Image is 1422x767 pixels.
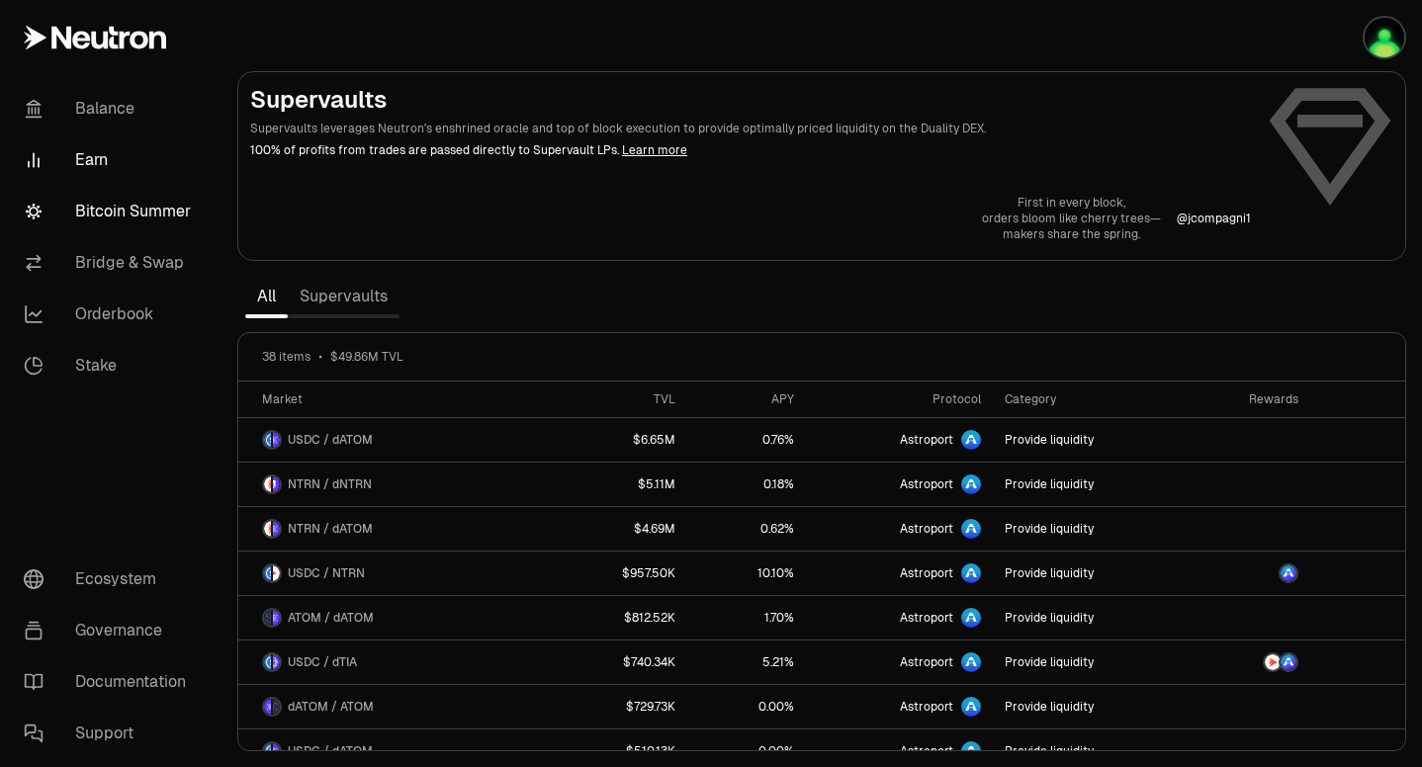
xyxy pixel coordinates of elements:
[687,507,806,551] a: 0.62%
[238,552,556,595] a: USDC LogoNTRN LogoUSDC / NTRN
[982,226,1161,242] p: makers share the spring.
[699,391,794,407] div: APY
[1365,18,1404,57] img: Danny
[556,552,687,595] a: $957.50K
[238,596,556,639] a: ATOM LogodATOM LogoATOM / dATOM
[687,685,806,728] a: 0.00%
[288,565,365,581] span: USDC / NTRN
[8,83,214,134] a: Balance
[687,463,806,506] a: 0.18%
[264,699,271,715] img: dATOM Logo
[8,289,214,340] a: Orderbook
[568,391,675,407] div: TVL
[273,565,280,581] img: NTRN Logo
[273,521,280,537] img: dATOM Logo
[993,552,1186,595] a: Provide liquidity
[982,195,1161,242] a: First in every block,orders bloom like cherry trees—makers share the spring.
[264,743,271,759] img: USDC Logo
[238,463,556,506] a: NTRN LogodNTRN LogoNTRN / dNTRN
[900,476,953,492] span: Astroport
[330,349,403,365] span: $49.86M TVL
[806,596,994,639] a: Astroport
[262,391,544,407] div: Market
[273,654,280,670] img: dTIA Logo
[264,476,271,492] img: NTRN Logo
[556,507,687,551] a: $4.69M
[687,640,806,684] a: 5.21%
[1265,654,1281,670] img: NTRN Logo
[238,685,556,728] a: dATOM LogoATOM LogodATOM / ATOM
[288,743,373,759] span: USDC / dATOM
[273,699,280,715] img: ATOM Logo
[238,418,556,462] a: USDC LogodATOM LogoUSDC / dATOM
[288,521,373,537] span: NTRN / dATOM
[806,507,994,551] a: Astroport
[262,349,311,365] span: 38 items
[556,596,687,639] a: $812.52K
[900,699,953,715] span: Astroport
[288,610,374,626] span: ATOM / dATOM
[556,418,687,462] a: $6.65M
[556,463,687,506] a: $5.11M
[1281,565,1296,581] img: ASTRO Logo
[982,211,1161,226] p: orders bloom like cherry trees—
[264,610,271,626] img: ATOM Logo
[264,521,271,537] img: NTRN Logo
[900,654,953,670] span: Astroport
[273,476,280,492] img: dNTRN Logo
[273,610,280,626] img: dATOM Logo
[288,432,373,448] span: USDC / dATOM
[250,120,1251,137] p: Supervaults leverages Neutron's enshrined oracle and top of block execution to provide optimally ...
[1198,391,1298,407] div: Rewards
[8,554,214,605] a: Ecosystem
[264,432,271,448] img: USDC Logo
[982,195,1161,211] p: First in every block,
[8,237,214,289] a: Bridge & Swap
[622,142,687,158] a: Learn more
[264,654,271,670] img: USDC Logo
[264,565,271,581] img: USDC Logo
[993,685,1186,728] a: Provide liquidity
[687,552,806,595] a: 10.10%
[1177,211,1251,226] a: @jcompagni1
[1186,640,1310,684] a: NTRN LogoASTRO Logo
[556,640,687,684] a: $740.34K
[8,186,214,237] a: Bitcoin Summer
[288,277,400,316] a: Supervaults
[806,552,994,595] a: Astroport
[687,418,806,462] a: 0.76%
[556,685,687,728] a: $729.73K
[238,640,556,684] a: USDC LogodTIA LogoUSDC / dTIA
[273,432,280,448] img: dATOM Logo
[288,654,357,670] span: USDC / dTIA
[238,507,556,551] a: NTRN LogodATOM LogoNTRN / dATOM
[806,685,994,728] a: Astroport
[900,521,953,537] span: Astroport
[8,134,214,186] a: Earn
[273,743,280,759] img: dATOM Logo
[806,640,994,684] a: Astroport
[900,610,953,626] span: Astroport
[818,391,982,407] div: Protocol
[806,463,994,506] a: Astroport
[1177,211,1251,226] p: @ jcompagni1
[288,476,372,492] span: NTRN / dNTRN
[245,277,288,316] a: All
[993,640,1186,684] a: Provide liquidity
[993,418,1186,462] a: Provide liquidity
[993,596,1186,639] a: Provide liquidity
[250,84,1251,116] h2: Supervaults
[288,699,374,715] span: dATOM / ATOM
[1281,654,1296,670] img: ASTRO Logo
[900,432,953,448] span: Astroport
[993,507,1186,551] a: Provide liquidity
[993,463,1186,506] a: Provide liquidity
[250,141,1251,159] p: 100% of profits from trades are passed directly to Supervault LPs.
[806,418,994,462] a: Astroport
[8,340,214,391] a: Stake
[900,565,953,581] span: Astroport
[900,743,953,759] span: Astroport
[1005,391,1174,407] div: Category
[8,605,214,656] a: Governance
[1186,552,1310,595] a: ASTRO Logo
